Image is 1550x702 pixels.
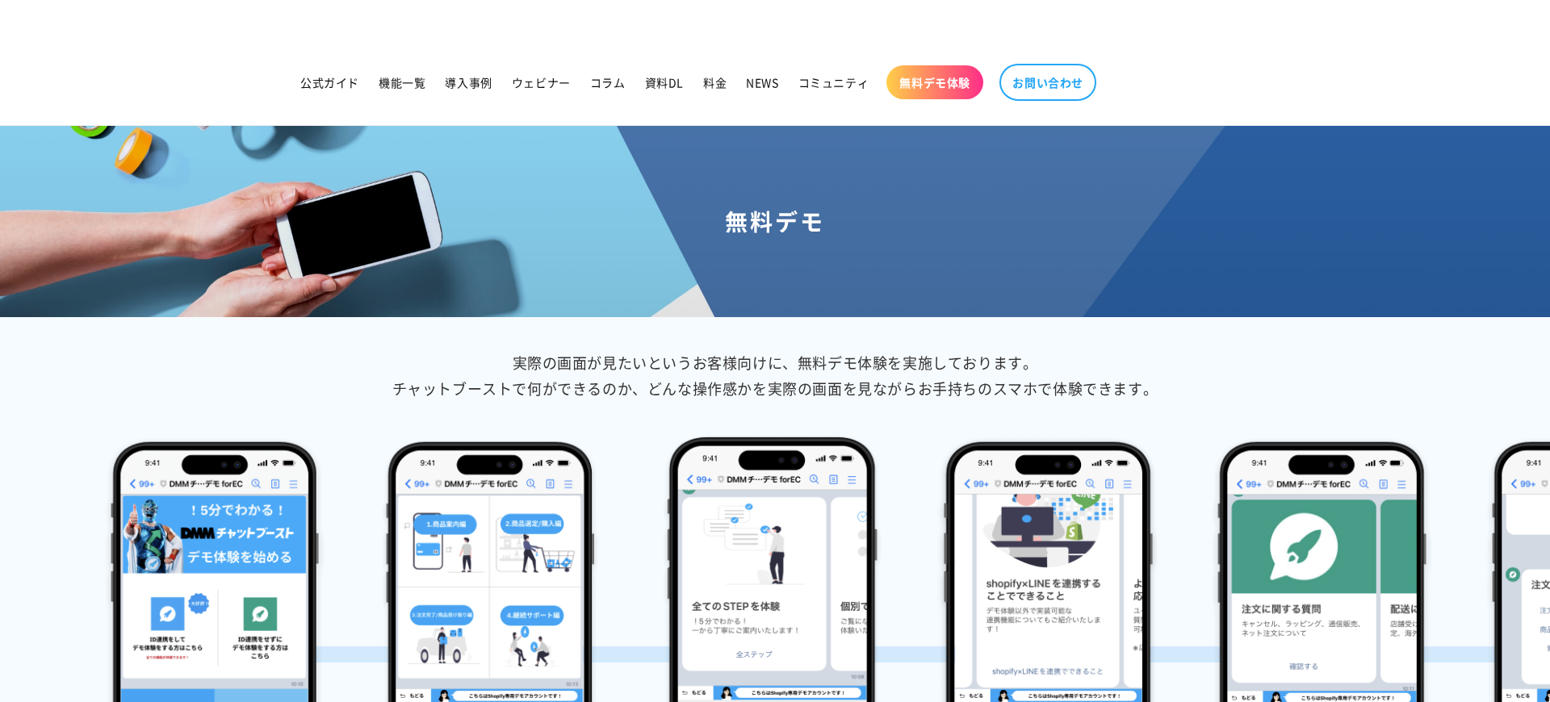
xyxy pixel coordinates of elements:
[300,75,359,90] span: 公式ガイド
[635,65,693,99] a: 資料DL
[502,65,580,99] a: ウェビナー
[798,75,869,90] span: コミュニティ
[580,65,635,99] a: コラム
[886,65,983,99] a: 無料デモ体験
[899,75,970,90] span: 無料デモ体験
[789,65,879,99] a: コミュニティ
[703,75,727,90] span: 料金
[369,65,435,99] a: 機能一覧
[19,207,1531,236] h1: 無料デモ
[999,64,1096,101] a: お問い合わせ
[291,65,369,99] a: 公式ガイド
[435,65,501,99] a: 導入事例
[746,75,778,90] span: NEWS
[645,75,684,90] span: 資料DL
[590,75,626,90] span: コラム
[1012,75,1083,90] span: お問い合わせ
[693,65,736,99] a: 料金
[736,65,788,99] a: NEWS
[379,75,425,90] span: 機能一覧
[445,75,492,90] span: 導入事例
[512,75,571,90] span: ウェビナー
